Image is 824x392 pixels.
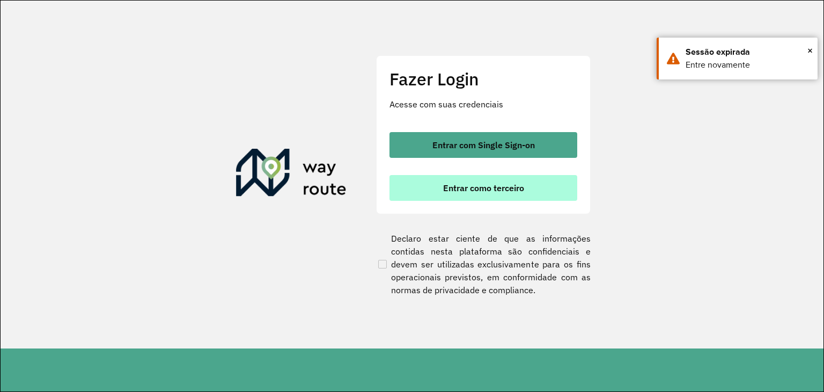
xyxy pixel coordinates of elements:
label: Declaro estar ciente de que as informações contidas nesta plataforma são confidenciais e devem se... [376,232,591,296]
img: Roteirizador AmbevTech [236,149,347,200]
span: Entrar como terceiro [443,184,524,192]
button: button [389,132,577,158]
h2: Fazer Login [389,69,577,89]
span: × [807,42,813,59]
span: Entrar com Single Sign-on [432,141,535,149]
button: Close [807,42,813,59]
p: Acesse com suas credenciais [389,98,577,111]
div: Sessão expirada [686,46,810,59]
button: button [389,175,577,201]
div: Entre novamente [686,59,810,71]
